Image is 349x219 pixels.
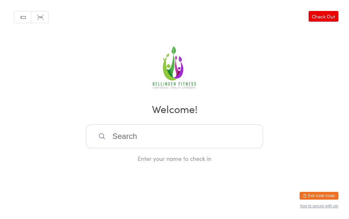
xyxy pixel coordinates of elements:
button: how to secure with pin [300,204,338,208]
input: Search [86,124,263,148]
a: Check Out [309,11,338,22]
div: Enter your name to check in [86,154,263,162]
button: Exit kiosk mode [300,192,338,200]
h2: Welcome! [6,101,343,116]
img: Bellingen Fitness [149,44,200,92]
